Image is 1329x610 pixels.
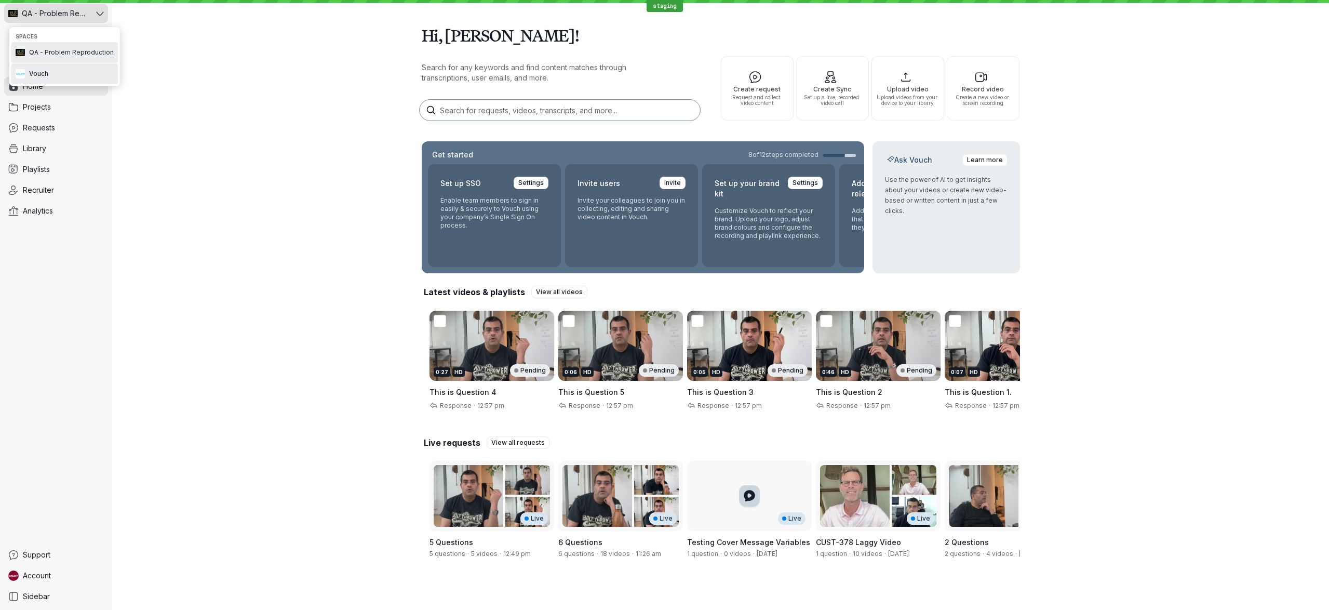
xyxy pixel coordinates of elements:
img: Stephane avatar [8,571,19,581]
span: · [595,550,600,558]
span: · [987,402,992,410]
a: Playlists [4,160,108,179]
span: Created by Staging Problem Reproduction [503,550,531,558]
div: QA - Problem Reproduction avatarQA - Problem Reproduction [9,27,120,86]
button: Vouch avatarVouch [11,63,118,84]
span: Library [23,143,46,154]
span: This is Question 1. [945,388,1012,396]
button: QA - Problem Reproduction avatarQA - Problem Reproduction [11,42,118,63]
span: QA - Problem Reproduction [22,8,88,19]
span: · [472,402,477,410]
span: 18 videos [600,550,630,558]
span: 5 videos [471,550,498,558]
h2: Live requests [424,437,480,448]
span: · [858,402,864,410]
span: 12:57 pm [477,402,504,409]
h2: Ask Vouch [885,155,934,165]
span: 12:57 pm [735,402,762,409]
span: Upload videos from your device to your library [876,95,939,106]
div: 0:27 [434,367,450,377]
span: Response [438,402,472,409]
span: Settings [793,178,818,188]
span: Recruiter [23,185,54,195]
button: Create [4,31,108,50]
span: Learn more [967,155,1003,165]
span: 4 videos [986,550,1013,558]
span: QA - Problem Reproduction [29,48,114,57]
a: View all requests [487,436,549,449]
span: 5 Questions [429,538,473,547]
p: Add your own content release form that responders agree to when they record using Vouch. [852,207,960,232]
button: Record videoCreate a new video or screen recording [947,56,1019,121]
p: Use the power of AI to get insights about your videos or create new video-based or written conten... [885,175,1008,216]
span: Record video [951,86,1015,92]
h1: Hi, [PERSON_NAME]! [422,21,1020,50]
span: Create Sync [801,86,864,92]
a: View all videos [531,286,587,298]
span: · [847,550,853,558]
span: This is Question 2 [816,388,882,396]
div: HD [452,367,465,377]
div: Pending [639,364,679,377]
a: Requests [4,118,108,137]
span: 1 question [816,550,847,558]
span: View all requests [491,437,545,448]
div: HD [710,367,722,377]
span: Created by Staging Problem Reproduction [888,550,909,558]
a: Projects [4,98,108,116]
span: Created by Staging Problem Reproduction [757,550,777,558]
h2: Set up your brand kit [715,177,782,201]
span: Create request [726,86,789,92]
button: Create requestRequest and collect video content [721,56,794,121]
a: Home [4,77,108,96]
span: Requests [23,123,55,133]
a: Recruiter [4,181,108,200]
span: · [600,402,606,410]
span: · [465,550,471,558]
span: This is Question 3 [687,388,754,396]
span: 6 Questions [558,538,602,547]
a: Search [4,56,108,75]
a: Settings [514,177,548,189]
span: Response [567,402,600,409]
span: 2 Questions [945,538,989,547]
button: Upload videoUpload videos from your device to your library [871,56,944,121]
span: Set up a live, recorded video call [801,95,864,106]
p: Search for any keywords and find content matches through transcriptions, user emails, and more. [422,62,671,83]
div: 0:06 [562,367,579,377]
input: Search for requests, videos, transcripts, and more... [420,100,700,121]
h2: Set up SSO [440,177,481,190]
h2: Invite users [578,177,620,190]
span: Playlists [23,164,50,175]
a: Library [4,139,108,158]
span: 12:57 pm [606,402,633,409]
div: 0:05 [691,367,708,377]
img: QA - Problem Reproduction avatar [8,9,18,18]
span: Sidebar [23,591,50,602]
div: QA - Problem Reproduction [4,4,94,23]
span: Analytics [23,206,53,216]
span: Account [23,571,51,581]
span: Upload video [876,86,939,92]
span: CUST-378 Laggy Video [816,538,901,547]
div: Pending [896,364,936,377]
span: This is Question 5 [558,388,624,396]
span: · [882,550,888,558]
span: Support [23,550,50,560]
span: Create a new video or screen recording [951,95,1015,106]
span: Request and collect video content [726,95,789,106]
p: Enable team members to sign in easily & securely to Vouch using your company’s Single Sign On pro... [440,196,548,230]
span: Response [695,402,729,409]
p: Invite your colleagues to join you in collecting, editing and sharing video content in Vouch. [578,196,686,221]
span: 0 videos [724,550,751,558]
div: 0:46 [820,367,837,377]
a: 8of12steps completed [748,151,856,159]
a: Support [4,546,108,564]
span: · [498,550,503,558]
img: QA - Problem Reproduction avatar [16,48,25,57]
span: 6 questions [558,550,595,558]
h3: Spaces [11,29,118,42]
span: Vouch [29,70,48,78]
span: View all videos [536,287,583,297]
span: Projects [23,102,51,112]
